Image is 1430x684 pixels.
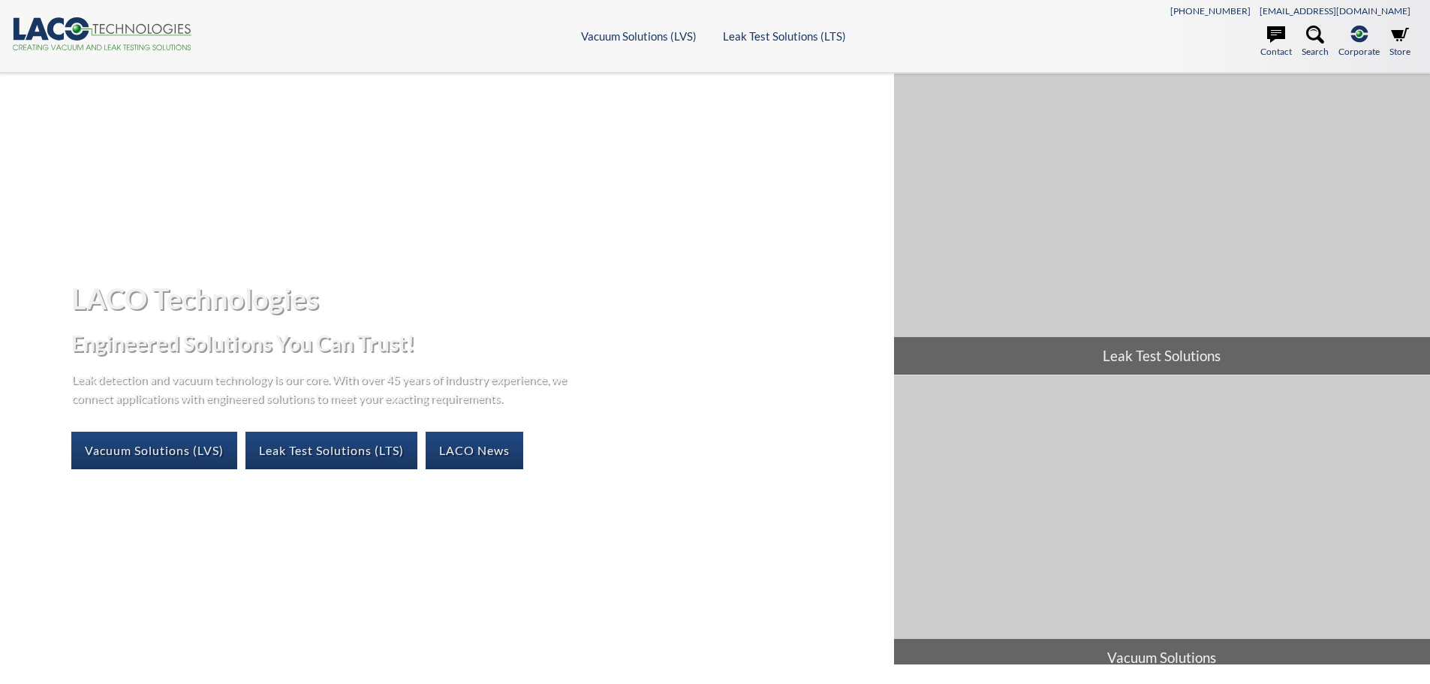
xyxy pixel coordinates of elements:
[894,639,1430,676] span: Vacuum Solutions
[894,337,1430,375] span: Leak Test Solutions
[71,280,881,317] h1: LACO Technologies
[426,432,523,469] a: LACO News
[71,432,237,469] a: Vacuum Solutions (LVS)
[1260,26,1292,59] a: Contact
[1260,5,1410,17] a: [EMAIL_ADDRESS][DOMAIN_NAME]
[71,369,574,408] p: Leak detection and vacuum technology is our core. With over 45 years of industry experience, we c...
[1338,44,1380,59] span: Corporate
[894,375,1430,676] a: Vacuum Solutions
[894,74,1430,375] a: Leak Test Solutions
[245,432,417,469] a: Leak Test Solutions (LTS)
[71,330,881,357] h2: Engineered Solutions You Can Trust!
[1302,26,1329,59] a: Search
[1170,5,1251,17] a: [PHONE_NUMBER]
[723,29,846,43] a: Leak Test Solutions (LTS)
[581,29,697,43] a: Vacuum Solutions (LVS)
[1389,26,1410,59] a: Store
